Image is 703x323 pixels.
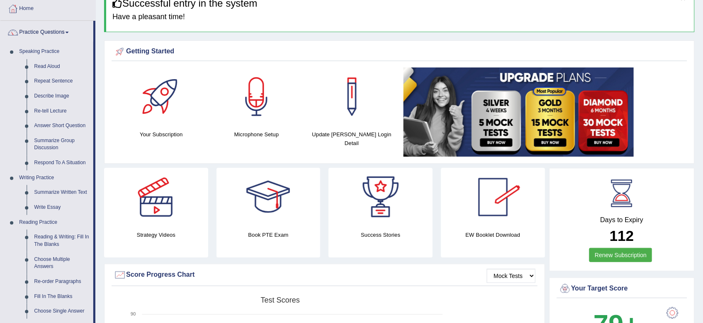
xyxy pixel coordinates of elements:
text: 90 [131,311,136,316]
a: Speaking Practice [15,44,93,59]
h4: Microphone Setup [213,130,300,139]
div: Your Target Score [559,283,686,295]
a: Answer Short Question [30,118,93,133]
h4: Update [PERSON_NAME] Login Detail [308,130,395,148]
h4: EW Booklet Download [441,230,545,239]
a: Writing Practice [15,170,93,185]
h4: Have a pleasant time! [112,13,688,21]
div: Getting Started [114,45,685,58]
a: Choose Multiple Answers [30,252,93,274]
b: 112 [610,228,634,244]
h4: Success Stories [329,230,433,239]
a: Describe Image [30,89,93,104]
a: Fill In The Blanks [30,289,93,304]
a: Summarize Group Discussion [30,133,93,155]
h4: Your Subscription [118,130,205,139]
a: Practice Questions [0,21,93,42]
a: Re-tell Lecture [30,104,93,119]
a: Reading Practice [15,215,93,230]
h4: Strategy Videos [104,230,208,239]
h4: Book PTE Exam [217,230,321,239]
a: Write Essay [30,200,93,215]
tspan: Test scores [261,296,300,304]
a: Choose Single Answer [30,304,93,319]
a: Respond To A Situation [30,155,93,170]
a: Re-order Paragraphs [30,274,93,289]
div: Score Progress Chart [114,269,536,281]
a: Read Aloud [30,59,93,74]
h4: Days to Expiry [559,216,686,224]
a: Reading & Writing: Fill In The Blanks [30,230,93,252]
a: Summarize Written Text [30,185,93,200]
a: Renew Subscription [589,248,652,262]
a: Repeat Sentence [30,74,93,89]
img: small5.jpg [404,68,634,157]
